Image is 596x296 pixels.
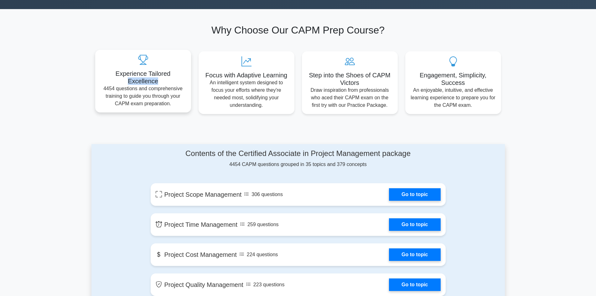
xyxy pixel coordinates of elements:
[100,85,186,107] p: 4454 questions and comprehensive training to guide you through your CAPM exam preparation.
[204,79,289,109] p: An intelligent system designed to focus your efforts where they're needed most, solidifying your ...
[151,149,446,168] div: 4454 CAPM questions grouped in 35 topics and 379 concepts
[410,71,496,86] h5: Engagement, Simplicity, Success
[307,86,393,109] p: Draw inspiration from professionals who aced their CAPM exam on the first try with our Practice P...
[410,86,496,109] p: An enjoyable, intuitive, and effective learning experience to prepare you for the CAPM exam.
[389,188,440,201] a: Go to topic
[204,71,289,79] h5: Focus with Adaptive Learning
[100,70,186,85] h5: Experience Tailored Excellence
[307,71,393,86] h5: Step into the Shoes of CAPM Victors
[389,218,440,231] a: Go to topic
[151,149,446,158] h4: Contents of the Certified Associate in Project Management package
[389,278,440,291] a: Go to topic
[95,24,501,36] h2: Why Choose Our CAPM Prep Course?
[389,248,440,261] a: Go to topic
